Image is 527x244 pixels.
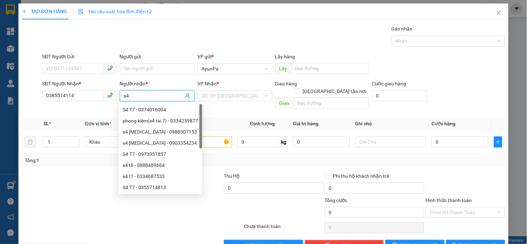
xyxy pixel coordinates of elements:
[123,173,198,180] div: s4 t1 - 0334687533
[22,9,27,14] span: plus
[496,10,502,16] span: close
[118,137,202,149] div: s4 t3 - 0903354234
[275,63,291,74] span: Lấy
[78,9,84,15] img: icon
[185,93,190,99] span: user-add
[431,121,455,126] span: Cước hàng
[494,139,502,145] span: plus
[118,149,202,160] div: S4 T7 - 0973951857
[62,38,87,46] span: AyunPa
[118,182,202,193] div: S4 T7 - 0355714813
[78,9,151,14] span: Yêu cầu xuất hóa đơn điện tử
[372,90,428,101] input: Cước giao hàng
[293,121,319,126] span: Giá trị hàng
[353,117,429,131] th: Ghi chú
[123,106,198,113] div: S4 T7 - 0374016004
[392,26,413,32] label: Gán nhãn
[107,92,113,98] span: phone
[123,150,198,158] div: S4 T7 - 0973951857
[118,115,202,126] div: phong kiêm(s4 tài 7) - 0334239877
[224,173,240,179] span: Thu Hộ
[42,53,117,60] div: SĐT Người Gửi
[118,160,202,171] div: s4 t6 - 0888489664
[3,22,39,32] h2: CQDBEWIN
[280,136,287,148] span: kg
[275,81,297,86] span: Giao hàng
[300,87,369,95] span: [GEOGRAPHIC_DATA] tận nơi
[243,222,324,235] div: Chưa thanh toán
[275,98,294,109] span: Giao
[197,53,272,60] div: VP gửi
[25,136,36,148] button: delete
[120,80,195,87] div: Người nhận
[250,121,275,126] span: Định lượng
[325,197,348,203] span: Tổng cước
[197,81,217,86] span: VP Nhận
[118,126,202,137] div: s4 t3 - 0988307153
[25,157,204,164] div: Tổng: 1
[355,136,426,148] input: Ghi Chú
[293,136,350,148] input: 0
[294,98,369,109] input: Dọc đường
[43,121,49,126] span: SL
[494,136,502,148] button: plus
[85,121,111,126] span: Đơn vị tính
[291,63,369,74] input: Dọc đường
[89,137,151,147] span: Khác
[123,161,198,169] div: s4 t6 - 0888489664
[42,80,117,87] div: SĐT Người Nhận
[118,171,202,182] div: s4 t1 - 0334687533
[275,54,295,59] span: Lấy hàng
[18,5,47,15] b: Cô Hai
[62,19,88,24] span: [DATE] 13:17
[62,48,113,60] span: 1 TỦ LẠNH
[22,9,67,14] span: TẠO ĐƠN HÀNG
[107,65,113,71] span: phone
[120,53,195,60] div: Người gửi
[201,64,268,74] span: AyunPa
[330,172,392,180] span: Phí thu hộ khách nhận trả
[123,128,198,136] div: s4 [MEDICAL_DATA] - 0988307153
[426,197,472,203] label: Hình thức thanh toán
[62,26,96,35] span: Gửi: 96HV
[123,139,198,147] div: s4 [MEDICAL_DATA] - 0903354234
[489,3,509,23] button: Close
[118,104,202,115] div: S4 T7 - 0374016004
[123,184,198,191] div: S4 T7 - 0355714813
[372,81,406,86] label: Cước giao hàng
[123,117,198,125] div: phong kiêm(s4 tài 7) - 0334239877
